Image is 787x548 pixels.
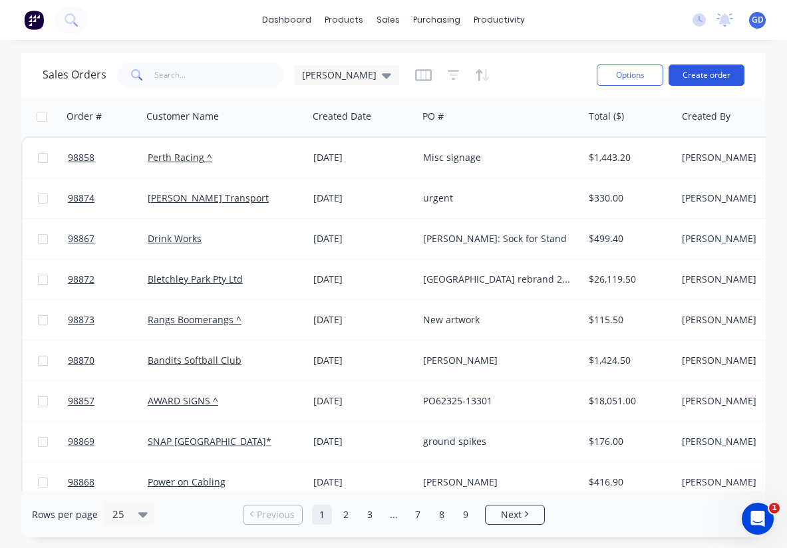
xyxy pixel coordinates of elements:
[423,192,571,205] div: urgent
[68,476,94,489] span: 98868
[501,508,522,521] span: Next
[68,300,148,340] a: 98873
[43,68,106,81] h1: Sales Orders
[423,313,571,327] div: New artwork
[423,435,571,448] div: ground spikes
[148,313,241,326] a: Rangs Boomerangs ^
[313,192,412,205] div: [DATE]
[318,10,370,30] div: products
[336,505,356,525] a: Page 2
[597,65,663,86] button: Options
[24,10,44,30] img: Factory
[313,476,412,489] div: [DATE]
[68,354,94,367] span: 98870
[148,354,241,366] a: Bandits Softball Club
[68,138,148,178] a: 98858
[742,503,774,535] iframe: Intercom live chat
[148,151,212,164] a: Perth Racing ^
[313,394,412,408] div: [DATE]
[68,435,94,448] span: 98869
[589,313,667,327] div: $115.50
[312,505,332,525] a: Page 1 is your current page
[313,110,371,123] div: Created Date
[302,68,377,82] span: [PERSON_NAME]
[68,273,94,286] span: 98872
[255,10,318,30] a: dashboard
[257,508,295,521] span: Previous
[422,110,444,123] div: PO #
[406,10,467,30] div: purchasing
[313,232,412,245] div: [DATE]
[313,435,412,448] div: [DATE]
[467,10,532,30] div: productivity
[752,14,764,26] span: GD
[68,422,148,462] a: 98869
[68,381,148,421] a: 98857
[423,476,571,489] div: [PERSON_NAME]
[148,476,226,488] a: Power on Cabling
[589,151,667,164] div: $1,443.20
[423,394,571,408] div: PO62325-13301
[68,462,148,502] a: 98868
[456,505,476,525] a: Page 9
[423,354,571,367] div: [PERSON_NAME]
[423,151,571,164] div: Misc signage
[68,232,94,245] span: 98867
[769,503,780,513] span: 1
[148,435,271,448] a: SNAP [GEOGRAPHIC_DATA]*
[68,178,148,218] a: 98874
[589,394,667,408] div: $18,051.00
[589,476,667,489] div: $416.90
[313,273,412,286] div: [DATE]
[589,354,667,367] div: $1,424.50
[237,505,550,525] ul: Pagination
[313,354,412,367] div: [DATE]
[384,505,404,525] a: Jump forward
[423,232,571,245] div: [PERSON_NAME]: Sock for Stand
[313,313,412,327] div: [DATE]
[243,508,302,521] a: Previous page
[669,65,744,86] button: Create order
[589,192,667,205] div: $330.00
[589,110,624,123] div: Total ($)
[589,273,667,286] div: $26,119.50
[682,110,730,123] div: Created By
[148,394,218,407] a: AWARD SIGNS ^
[148,273,243,285] a: Bletchley Park Pty Ltd
[370,10,406,30] div: sales
[313,151,412,164] div: [DATE]
[423,273,571,286] div: [GEOGRAPHIC_DATA] rebrand 2025
[68,259,148,299] a: 98872
[589,435,667,448] div: $176.00
[68,219,148,259] a: 98867
[146,110,219,123] div: Customer Name
[148,192,269,204] a: [PERSON_NAME] Transport
[68,394,94,408] span: 98857
[432,505,452,525] a: Page 8
[486,508,544,521] a: Next page
[408,505,428,525] a: Page 7
[67,110,102,123] div: Order #
[360,505,380,525] a: Page 3
[589,232,667,245] div: $499.40
[68,341,148,380] a: 98870
[32,508,98,521] span: Rows per page
[154,62,284,88] input: Search...
[148,232,202,245] a: Drink Works
[68,192,94,205] span: 98874
[68,151,94,164] span: 98858
[68,313,94,327] span: 98873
